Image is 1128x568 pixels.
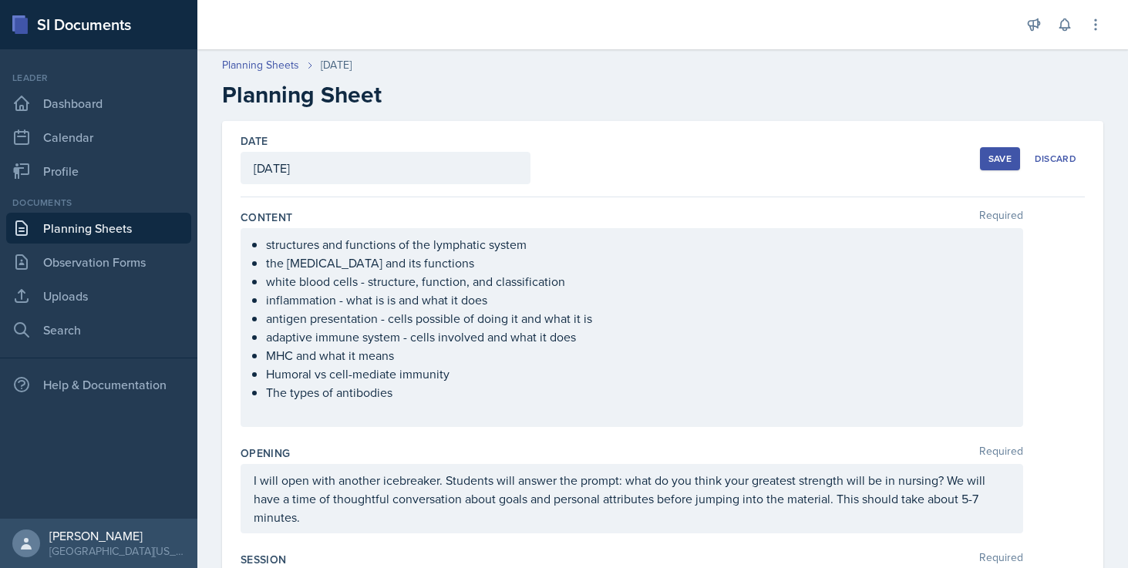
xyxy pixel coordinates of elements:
p: inflammation - what is is and what it does [266,291,1010,309]
label: Date [241,133,268,149]
div: Documents [6,196,191,210]
a: Planning Sheets [222,57,299,73]
p: The types of antibodies [266,383,1010,402]
a: Uploads [6,281,191,311]
p: antigen presentation - cells possible of doing it and what it is [266,309,1010,328]
div: [PERSON_NAME] [49,528,185,543]
p: structures and functions of the lymphatic system [266,235,1010,254]
label: Opening [241,445,290,461]
button: Save [980,147,1020,170]
button: Discard [1026,147,1085,170]
a: Profile [6,156,191,187]
p: Humoral vs cell-mediate immunity [266,365,1010,383]
span: Required [979,445,1023,461]
div: [GEOGRAPHIC_DATA][US_STATE] [49,543,185,559]
a: Calendar [6,122,191,153]
a: Planning Sheets [6,213,191,244]
p: the [MEDICAL_DATA] and its functions [266,254,1010,272]
a: Observation Forms [6,247,191,277]
label: Session [241,552,286,567]
p: white blood cells - structure, function, and classification [266,272,1010,291]
p: adaptive immune system - cells involved and what it does [266,328,1010,346]
div: [DATE] [321,57,352,73]
h2: Planning Sheet [222,81,1103,109]
p: MHC and what it means [266,346,1010,365]
span: Required [979,210,1023,225]
p: I will open with another icebreaker. Students will answer the prompt: what do you think your grea... [254,471,1010,526]
div: Save [988,153,1012,165]
a: Dashboard [6,88,191,119]
a: Search [6,314,191,345]
label: Content [241,210,292,225]
div: Help & Documentation [6,369,191,400]
span: Required [979,552,1023,567]
div: Leader [6,71,191,85]
div: Discard [1035,153,1076,165]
